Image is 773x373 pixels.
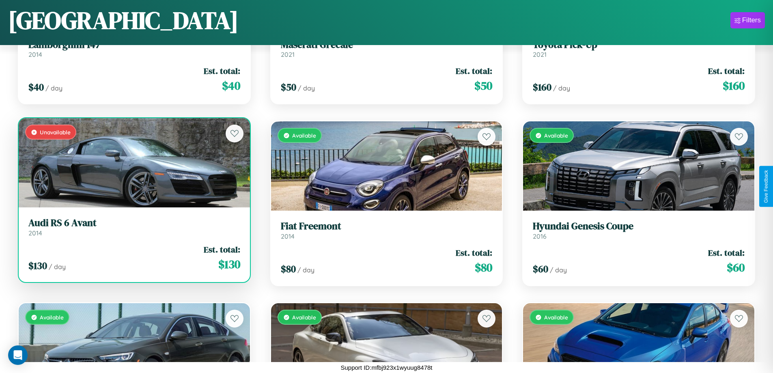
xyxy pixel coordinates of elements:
[40,129,71,136] span: Unavailable
[292,314,316,321] span: Available
[456,65,492,77] span: Est. total:
[544,132,568,139] span: Available
[553,84,570,92] span: / day
[533,39,745,51] h3: Toyota Pick-Up
[28,229,42,237] span: 2014
[8,4,239,37] h1: [GEOGRAPHIC_DATA]
[533,220,745,232] h3: Hyundai Genesis Coupe
[281,39,493,51] h3: Maserati Grecale
[45,84,62,92] span: / day
[550,266,567,274] span: / day
[28,217,240,237] a: Audi RS 6 Avant2014
[281,50,295,58] span: 2021
[281,232,295,240] span: 2014
[281,220,493,240] a: Fiat Freemont2014
[341,362,433,373] p: Support ID: mfbj923x1wyuug8478t
[727,259,745,276] span: $ 60
[204,65,240,77] span: Est. total:
[533,50,547,58] span: 2021
[281,220,493,232] h3: Fiat Freemont
[8,345,28,365] div: Open Intercom Messenger
[292,132,316,139] span: Available
[533,39,745,59] a: Toyota Pick-Up2021
[533,262,548,276] span: $ 60
[218,256,240,272] span: $ 130
[28,50,42,58] span: 2014
[281,80,296,94] span: $ 50
[456,247,492,259] span: Est. total:
[708,247,745,259] span: Est. total:
[297,266,314,274] span: / day
[204,244,240,255] span: Est. total:
[49,263,66,271] span: / day
[40,314,64,321] span: Available
[742,16,761,24] div: Filters
[281,262,296,276] span: $ 80
[28,217,240,229] h3: Audi RS 6 Avant
[298,84,315,92] span: / day
[730,12,765,28] button: Filters
[28,259,47,272] span: $ 130
[281,39,493,59] a: Maserati Grecale2021
[474,78,492,94] span: $ 50
[533,220,745,240] a: Hyundai Genesis Coupe2016
[28,80,44,94] span: $ 40
[708,65,745,77] span: Est. total:
[723,78,745,94] span: $ 160
[28,39,240,51] h3: Lamborghini 147
[533,80,551,94] span: $ 160
[533,232,547,240] span: 2016
[28,39,240,59] a: Lamborghini 1472014
[222,78,240,94] span: $ 40
[475,259,492,276] span: $ 80
[544,314,568,321] span: Available
[763,170,769,203] div: Give Feedback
